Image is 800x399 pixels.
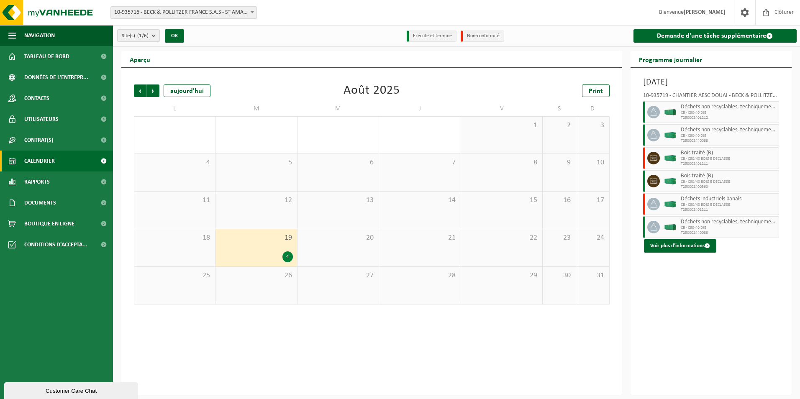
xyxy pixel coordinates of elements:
span: 17 [580,196,605,205]
span: 3 [580,121,605,130]
span: 30 [547,271,572,280]
span: Print [589,88,603,95]
div: Août 2025 [344,84,400,97]
li: Exécuté et terminé [407,31,456,42]
span: 10-935716 - BECK & POLLITZER FRANCE S.A.S - ST AMAND LES EAUX [111,7,256,18]
span: 10 [580,158,605,167]
span: Documents [24,192,56,213]
span: CB - C30-40 DIB [681,110,777,115]
span: Bois traité (B) [681,173,777,179]
div: 10-935719 - CHANTIER AESC DOUAI - BECK & POLLITZER - LAMBRES LEZ DOUAI [643,93,779,101]
span: Déchets industriels banals [681,196,777,202]
span: CB - C30/40 BOIS B DECLASSE [681,156,777,161]
button: Voir plus d'informations [644,239,716,253]
span: 16 [547,196,572,205]
span: 9 [547,158,572,167]
iframe: chat widget [4,381,140,399]
img: HK-XA-40-GN-00 [664,109,677,115]
span: 6 [302,158,374,167]
span: 24 [580,233,605,243]
span: Navigation [24,25,55,46]
count: (1/6) [137,33,149,38]
span: Tableau de bord [24,46,69,67]
span: Précédent [134,84,146,97]
button: Site(s)(1/6) [117,29,160,42]
span: 7 [383,158,456,167]
span: 19 [220,233,292,243]
button: OK [165,29,184,43]
img: HK-XA-40-GN-00 [664,224,677,230]
span: Suivant [147,84,159,97]
img: HK-XC-40-GN-00 [664,155,677,161]
div: aujourd'hui [164,84,210,97]
span: 1 [465,121,538,130]
span: 18 [138,233,211,243]
h2: Aperçu [121,51,159,67]
img: HK-XC-40-GN-00 [664,132,677,138]
span: 5 [220,158,292,167]
td: V [461,101,543,116]
td: M [215,101,297,116]
span: Rapports [24,171,50,192]
img: HK-XC-40-GN-00 [664,178,677,184]
span: T250002400560 [681,184,777,189]
span: 25 [138,271,211,280]
span: Utilisateurs [24,109,59,130]
span: Déchets non recyclables, techniquement non combustibles (combustibles) [681,104,777,110]
span: Données de l'entrepr... [24,67,88,88]
span: T250002401211 [681,207,777,212]
li: Non-conformité [461,31,504,42]
span: Déchets non recyclables, techniquement non combustibles (combustibles) [681,127,777,133]
span: T250002440088 [681,230,777,235]
span: 27 [302,271,374,280]
span: 8 [465,158,538,167]
span: Contrat(s) [24,130,53,151]
span: Boutique en ligne [24,213,74,234]
span: Contacts [24,88,49,109]
div: 4 [282,251,293,262]
td: J [379,101,461,116]
span: Déchets non recyclables, techniquement non combustibles (combustibles) [681,219,777,225]
span: 28 [383,271,456,280]
span: CB - C30/40 BOIS B DECLASSE [681,179,777,184]
h3: [DATE] [643,76,779,89]
span: 11 [138,196,211,205]
span: 12 [220,196,292,205]
span: 26 [220,271,292,280]
span: 20 [302,233,374,243]
span: T250002440088 [681,138,777,143]
span: 14 [383,196,456,205]
a: Print [582,84,610,97]
span: Site(s) [122,30,149,42]
td: D [576,101,610,116]
span: 22 [465,233,538,243]
td: L [134,101,215,116]
h2: Programme journalier [631,51,710,67]
span: T250002401211 [681,161,777,166]
span: 13 [302,196,374,205]
span: 23 [547,233,572,243]
strong: [PERSON_NAME] [684,9,726,15]
span: Calendrier [24,151,55,171]
span: CB - C30-40 DIB [681,133,777,138]
span: 29 [465,271,538,280]
span: 4 [138,158,211,167]
span: 10-935716 - BECK & POLLITZER FRANCE S.A.S - ST AMAND LES EAUX [110,6,257,19]
span: Conditions d'accepta... [24,234,87,255]
td: S [543,101,576,116]
img: HK-XC-40-GN-00 [664,201,677,207]
span: T250002401212 [681,115,777,120]
span: 21 [383,233,456,243]
span: 31 [580,271,605,280]
td: M [297,101,379,116]
span: CB - C30/40 BOIS B DECLASSE [681,202,777,207]
span: 15 [465,196,538,205]
span: Bois traité (B) [681,150,777,156]
span: CB - C30-40 DIB [681,225,777,230]
span: 2 [547,121,572,130]
a: Demande d'une tâche supplémentaire [633,29,797,43]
